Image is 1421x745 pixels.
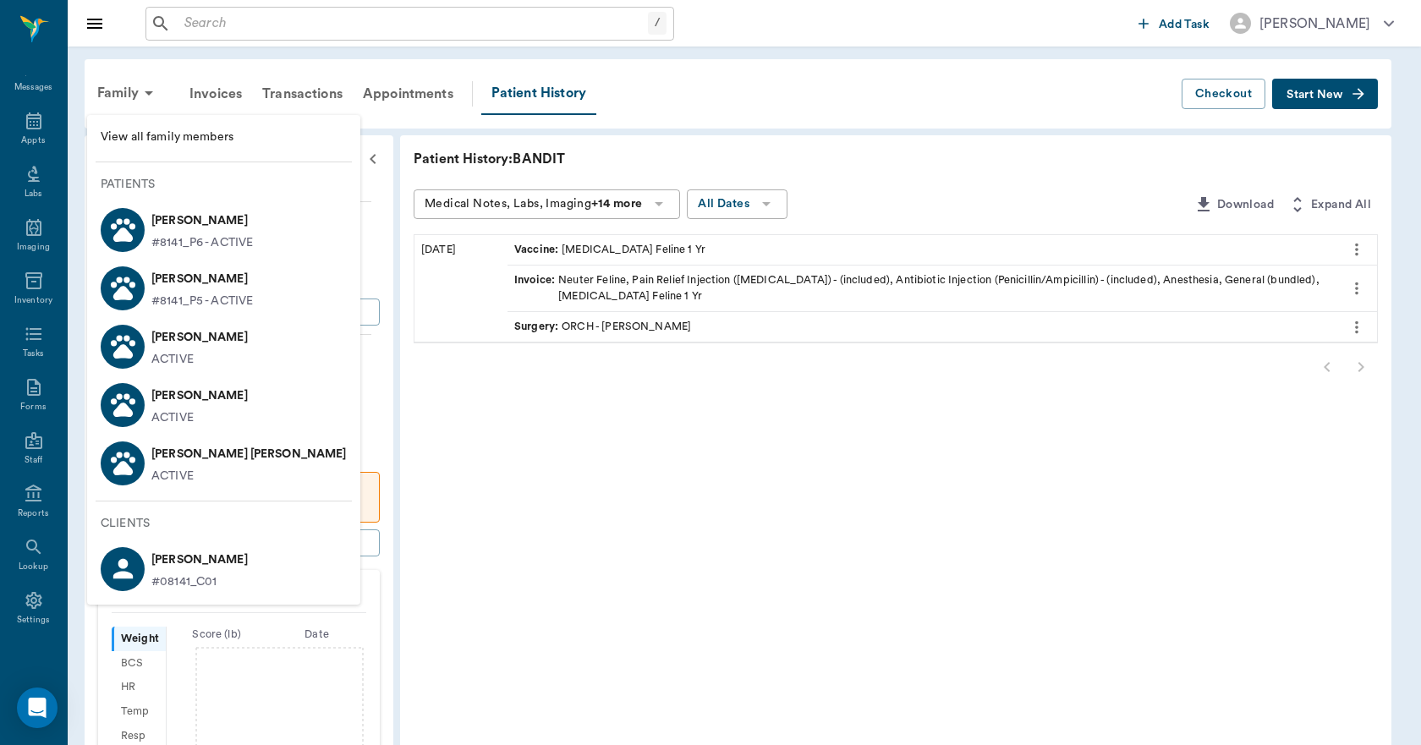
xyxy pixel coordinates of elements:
[101,515,360,533] p: Clients
[151,293,253,310] p: #8141_P5 - ACTIVE
[151,324,248,351] p: [PERSON_NAME]
[87,540,360,598] a: [PERSON_NAME]#08141_C01
[151,573,248,591] p: #08141_C01
[87,375,360,434] a: [PERSON_NAME] ACTIVE
[87,122,360,153] a: View all family members
[101,176,360,194] p: Patients
[87,259,360,317] a: [PERSON_NAME]#8141_P5 - ACTIVE
[87,434,360,492] a: [PERSON_NAME] [PERSON_NAME] ACTIVE
[151,441,347,468] p: [PERSON_NAME] [PERSON_NAME]
[151,351,194,369] p: ACTIVE
[151,266,253,293] p: [PERSON_NAME]
[151,234,253,252] p: #8141_P6 - ACTIVE
[151,546,248,573] p: [PERSON_NAME]
[87,200,360,259] a: [PERSON_NAME]#8141_P6 - ACTIVE
[151,207,253,234] p: [PERSON_NAME]
[151,409,194,427] p: ACTIVE
[151,468,194,485] p: ACTIVE
[101,129,347,146] span: View all family members
[87,317,360,375] a: [PERSON_NAME] ACTIVE
[151,382,248,409] p: [PERSON_NAME]
[17,687,58,728] div: Open Intercom Messenger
